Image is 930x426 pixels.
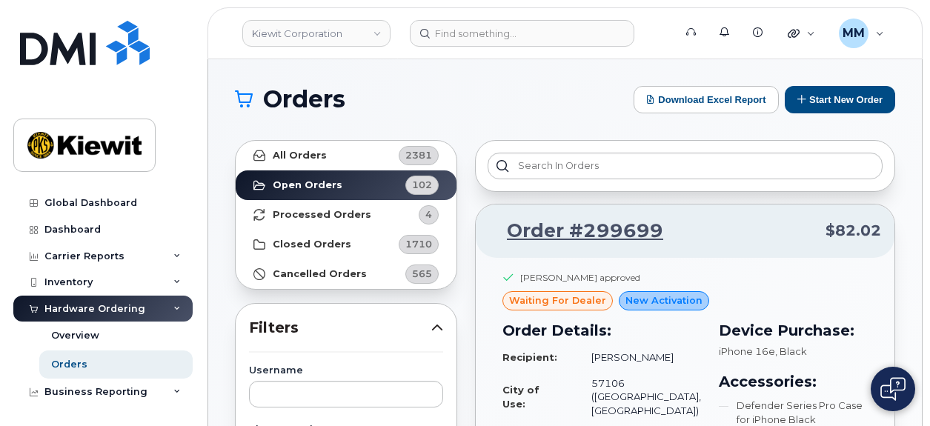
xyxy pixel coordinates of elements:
[719,319,868,342] h3: Device Purchase:
[719,399,868,426] li: Defender Series Pro Case for iPhone Black
[578,345,701,370] td: [PERSON_NAME]
[488,153,883,179] input: Search in orders
[236,230,456,259] a: Closed Orders1710
[236,170,456,200] a: Open Orders102
[520,271,640,284] div: [PERSON_NAME] approved
[263,88,345,110] span: Orders
[412,178,432,192] span: 102
[502,319,701,342] h3: Order Details:
[719,370,868,393] h3: Accessories:
[489,218,663,244] a: Order #299699
[880,377,906,401] img: Open chat
[273,150,327,162] strong: All Orders
[412,267,432,281] span: 565
[405,237,432,251] span: 1710
[634,86,779,113] button: Download Excel Report
[236,200,456,230] a: Processed Orders4
[826,220,881,242] span: $82.02
[775,345,807,357] span: , Black
[273,268,367,280] strong: Cancelled Orders
[578,370,701,424] td: 57106 ([GEOGRAPHIC_DATA], [GEOGRAPHIC_DATA])
[249,366,443,376] label: Username
[625,293,703,307] span: New Activation
[502,384,539,410] strong: City of Use:
[502,351,557,363] strong: Recipient:
[273,239,351,250] strong: Closed Orders
[249,317,431,339] span: Filters
[509,293,606,307] span: waiting for dealer
[425,207,432,222] span: 4
[236,259,456,289] a: Cancelled Orders565
[273,179,342,191] strong: Open Orders
[785,86,895,113] button: Start New Order
[405,148,432,162] span: 2381
[719,345,775,357] span: iPhone 16e
[273,209,371,221] strong: Processed Orders
[236,141,456,170] a: All Orders2381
